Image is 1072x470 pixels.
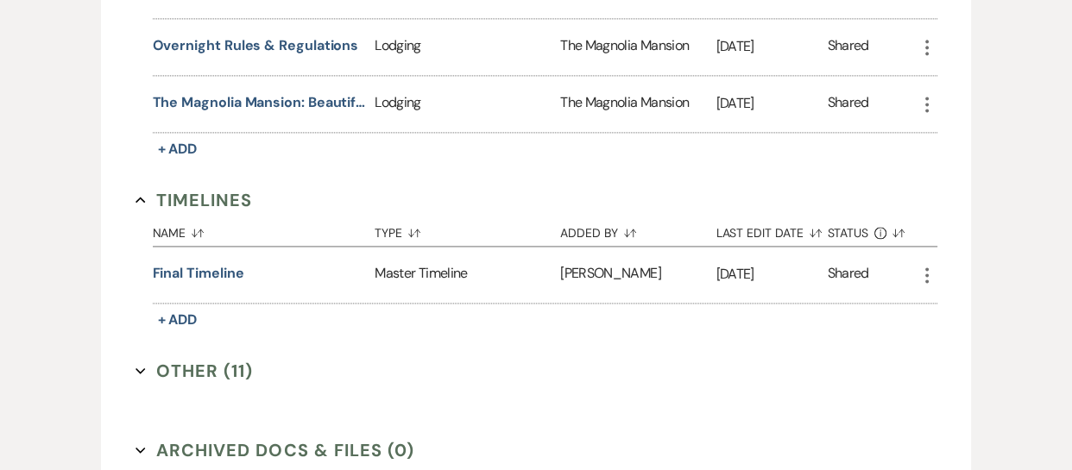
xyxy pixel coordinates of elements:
[716,213,828,246] button: Last Edit Date
[827,263,868,286] div: Shared
[827,92,868,116] div: Shared
[560,213,716,246] button: Added By
[560,76,716,132] div: The Magnolia Mansion
[153,92,369,113] button: The Magnolia Mansion: Beautiful Rooms Await
[153,137,203,161] button: + Add
[136,187,253,213] button: Timelines
[560,19,716,75] div: The Magnolia Mansion
[716,92,828,115] p: [DATE]
[375,19,560,75] div: Lodging
[153,35,359,56] button: Overnight Rules & Regulations
[827,35,868,59] div: Shared
[136,437,414,463] button: Archived Docs & Files (0)
[153,213,375,246] button: Name
[153,263,244,284] button: Final Timeline
[375,76,560,132] div: Lodging
[827,213,916,246] button: Status
[158,310,198,329] span: + Add
[716,35,828,58] p: [DATE]
[827,227,868,239] span: Status
[136,358,254,384] button: Other (11)
[560,247,716,303] div: [PERSON_NAME]
[153,308,203,332] button: + Add
[158,140,198,158] span: + Add
[375,213,560,246] button: Type
[716,263,828,285] p: [DATE]
[375,247,560,303] div: Master Timeline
